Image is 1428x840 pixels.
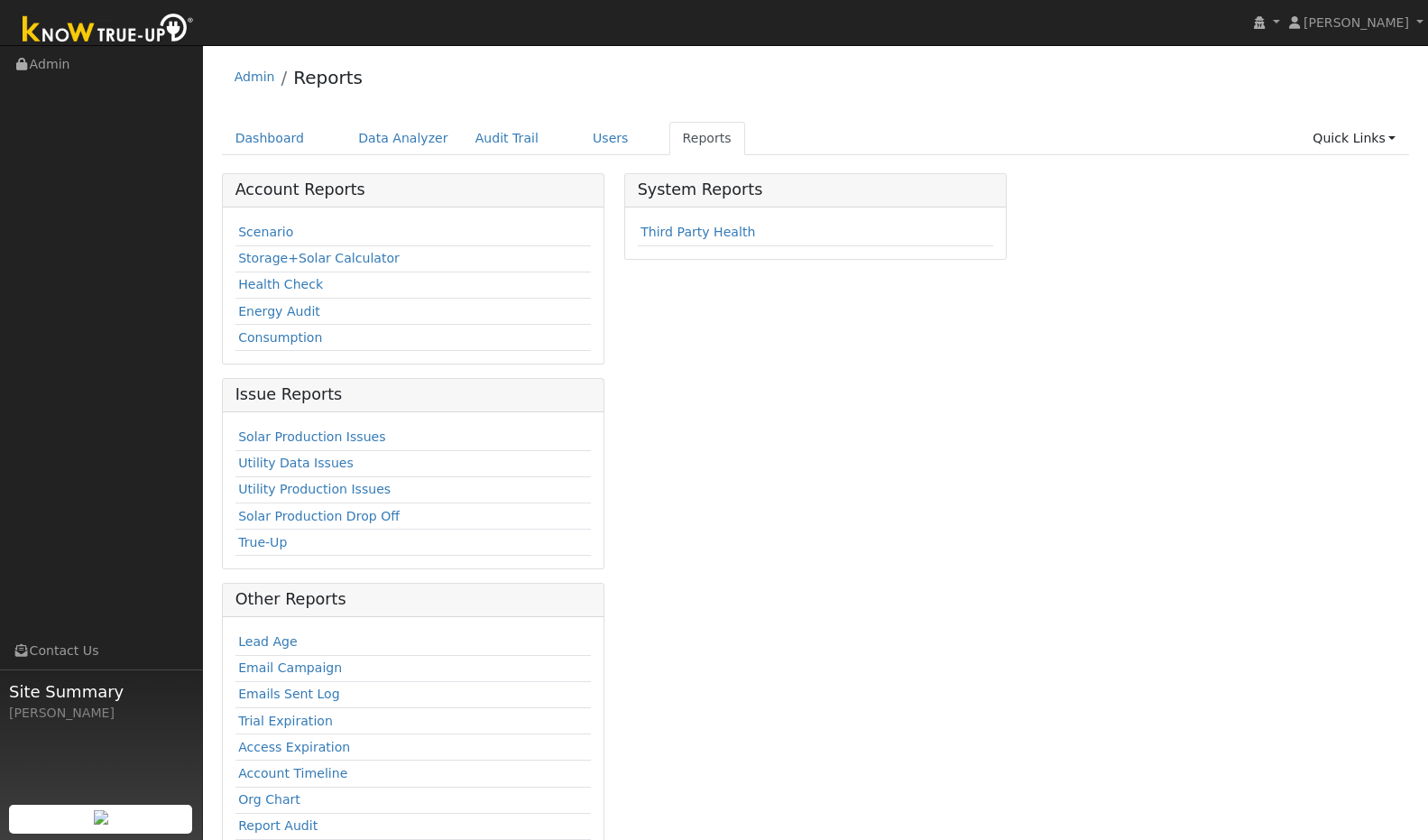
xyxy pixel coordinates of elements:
[238,225,293,239] a: Scenario
[235,385,592,404] h5: Issue Reports
[235,180,592,199] h5: Account Reports
[238,482,391,496] a: Utility Production Issues
[238,714,333,728] a: Trial Expiration
[238,304,320,318] a: Energy Audit
[94,810,108,825] img: retrieve
[235,69,275,84] a: Admin
[238,740,350,754] a: Access Expiration
[238,792,300,807] a: Org Chart
[238,634,298,649] a: Lead Age
[235,590,592,609] h5: Other Reports
[238,509,400,523] a: Solar Production Drop Off
[238,277,323,291] a: Health Check
[238,456,354,470] a: Utility Data Issues
[238,660,342,675] a: Email Campaign
[462,122,552,155] a: Audit Trail
[638,180,994,199] h5: System Reports
[238,766,347,780] a: Account Timeline
[238,429,385,444] a: Solar Production Issues
[238,535,287,549] a: True-Up
[9,704,193,723] div: [PERSON_NAME]
[14,10,203,51] img: Know True-Up
[640,225,755,239] a: Third Party Health
[238,687,340,701] a: Emails Sent Log
[238,251,400,265] a: Storage+Solar Calculator
[9,679,193,704] span: Site Summary
[1299,122,1409,155] a: Quick Links
[293,67,363,88] a: Reports
[579,122,642,155] a: Users
[222,122,318,155] a: Dashboard
[1304,15,1409,30] span: [PERSON_NAME]
[669,122,745,155] a: Reports
[345,122,462,155] a: Data Analyzer
[238,330,322,345] a: Consumption
[238,818,318,833] a: Report Audit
